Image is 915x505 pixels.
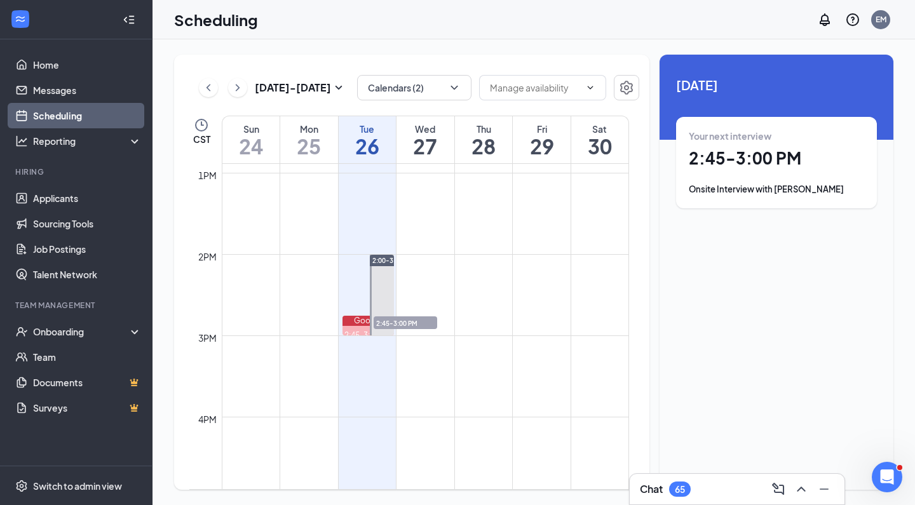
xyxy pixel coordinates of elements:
[771,481,786,497] svg: ComposeMessage
[585,83,595,93] svg: ChevronDown
[513,135,571,157] h1: 29
[222,135,280,157] h1: 24
[689,147,864,169] h1: 2:45 - 3:00 PM
[280,116,338,163] a: August 25, 2025
[675,484,685,495] div: 65
[817,12,832,27] svg: Notifications
[571,123,628,135] div: Sat
[196,331,219,345] div: 3pm
[33,480,122,492] div: Switch to admin view
[817,481,832,497] svg: Minimize
[619,80,634,95] svg: Settings
[689,130,864,142] div: Your next interview
[455,123,513,135] div: Thu
[513,123,571,135] div: Fri
[814,479,834,499] button: Minimize
[15,166,139,177] div: Hiring
[845,12,860,27] svg: QuestionInfo
[794,481,809,497] svg: ChevronUp
[33,52,142,77] a: Home
[374,316,437,329] span: 2:45-3:00 PM
[342,330,394,340] div: 2:45-3:00 PM
[33,395,142,421] a: SurveysCrown
[448,81,461,94] svg: ChevronDown
[396,123,454,135] div: Wed
[342,316,394,326] div: Google
[280,123,338,135] div: Mon
[222,123,280,135] div: Sun
[791,479,811,499] button: ChevronUp
[396,135,454,157] h1: 27
[513,116,571,163] a: August 29, 2025
[33,103,142,128] a: Scheduling
[372,256,414,265] span: 2:00-3:00 PM
[357,75,471,100] button: Calendars (2)ChevronDown
[396,116,454,163] a: August 27, 2025
[231,80,244,95] svg: ChevronRight
[339,116,396,163] a: August 26, 2025
[490,81,580,95] input: Manage availability
[339,135,396,157] h1: 26
[194,118,209,133] svg: Clock
[202,80,215,95] svg: ChevronLeft
[33,370,142,395] a: DocumentsCrown
[199,78,218,97] button: ChevronLeft
[15,480,28,492] svg: Settings
[33,236,142,262] a: Job Postings
[872,462,902,492] iframe: Intercom live chat
[222,116,280,163] a: August 24, 2025
[33,262,142,287] a: Talent Network
[33,344,142,370] a: Team
[339,123,396,135] div: Tue
[15,135,28,147] svg: Analysis
[768,479,789,499] button: ComposeMessage
[876,14,886,25] div: EM
[614,75,639,100] button: Settings
[33,135,142,147] div: Reporting
[33,77,142,103] a: Messages
[15,300,139,311] div: Team Management
[255,81,331,95] h3: [DATE] - [DATE]
[14,13,27,25] svg: WorkstreamLogo
[15,325,28,338] svg: UserCheck
[33,325,131,338] div: Onboarding
[123,13,135,26] svg: Collapse
[193,133,210,145] span: CST
[676,75,877,95] span: [DATE]
[196,250,219,264] div: 2pm
[689,183,864,196] div: Onsite Interview with [PERSON_NAME]
[455,135,513,157] h1: 28
[196,412,219,426] div: 4pm
[280,135,338,157] h1: 25
[228,78,247,97] button: ChevronRight
[640,482,663,496] h3: Chat
[174,9,258,30] h1: Scheduling
[33,185,142,211] a: Applicants
[33,211,142,236] a: Sourcing Tools
[571,116,628,163] a: August 30, 2025
[331,80,346,95] svg: SmallChevronDown
[196,168,219,182] div: 1pm
[455,116,513,163] a: August 28, 2025
[571,135,628,157] h1: 30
